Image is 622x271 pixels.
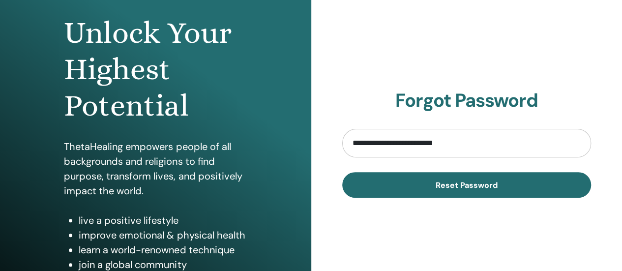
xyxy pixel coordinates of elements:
[64,139,247,198] p: ThetaHealing empowers people of all backgrounds and religions to find purpose, transform lives, a...
[436,180,498,190] span: Reset Password
[79,242,247,257] li: learn a world-renowned technique
[79,228,247,242] li: improve emotional & physical health
[342,172,592,198] button: Reset Password
[79,213,247,228] li: live a positive lifestyle
[342,90,592,112] h2: Forgot Password
[64,15,247,124] h1: Unlock Your Highest Potential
